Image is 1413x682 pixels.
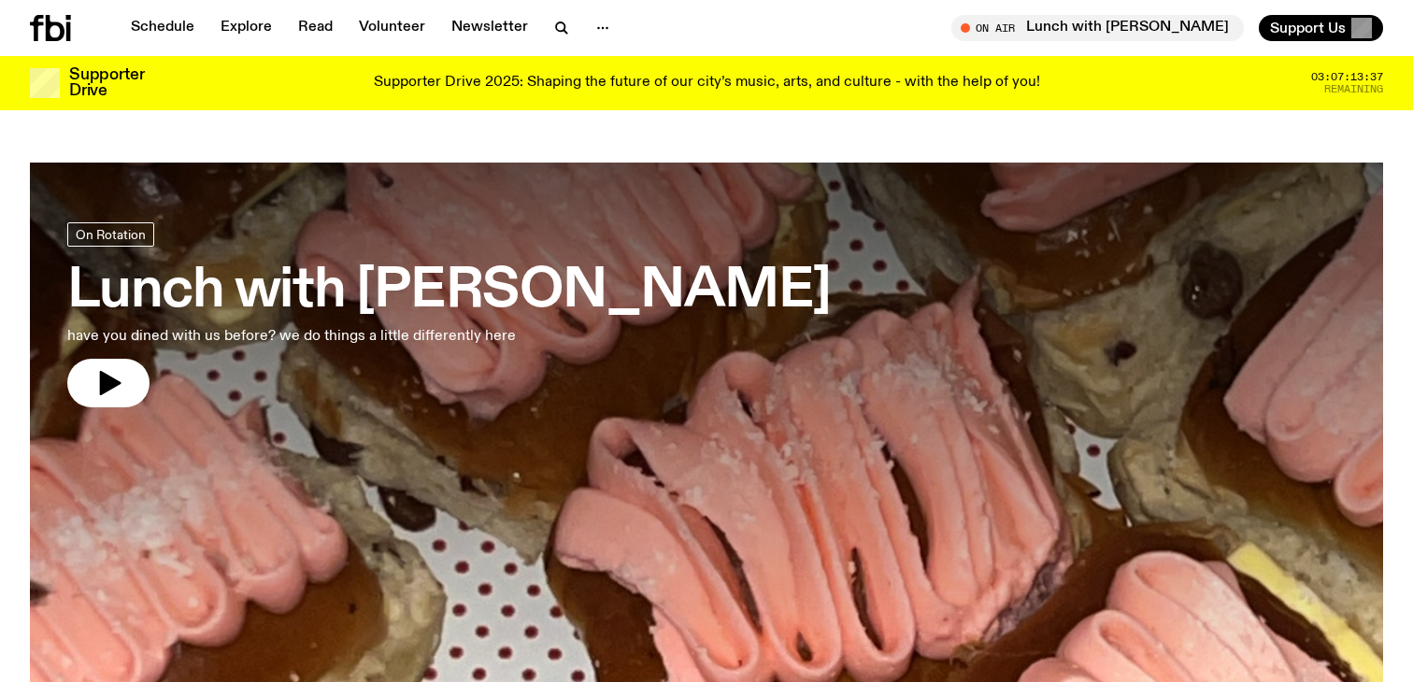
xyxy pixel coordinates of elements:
[67,222,154,247] a: On Rotation
[76,227,146,241] span: On Rotation
[120,15,206,41] a: Schedule
[1259,15,1383,41] button: Support Us
[348,15,436,41] a: Volunteer
[374,75,1040,92] p: Supporter Drive 2025: Shaping the future of our city’s music, arts, and culture - with the help o...
[287,15,344,41] a: Read
[67,265,831,318] h3: Lunch with [PERSON_NAME]
[67,325,546,348] p: have you dined with us before? we do things a little differently here
[951,15,1244,41] button: On AirLunch with [PERSON_NAME]
[1324,84,1383,94] span: Remaining
[1270,20,1346,36] span: Support Us
[209,15,283,41] a: Explore
[67,222,831,407] a: Lunch with [PERSON_NAME]have you dined with us before? we do things a little differently here
[1311,72,1383,82] span: 03:07:13:37
[440,15,539,41] a: Newsletter
[69,67,144,99] h3: Supporter Drive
